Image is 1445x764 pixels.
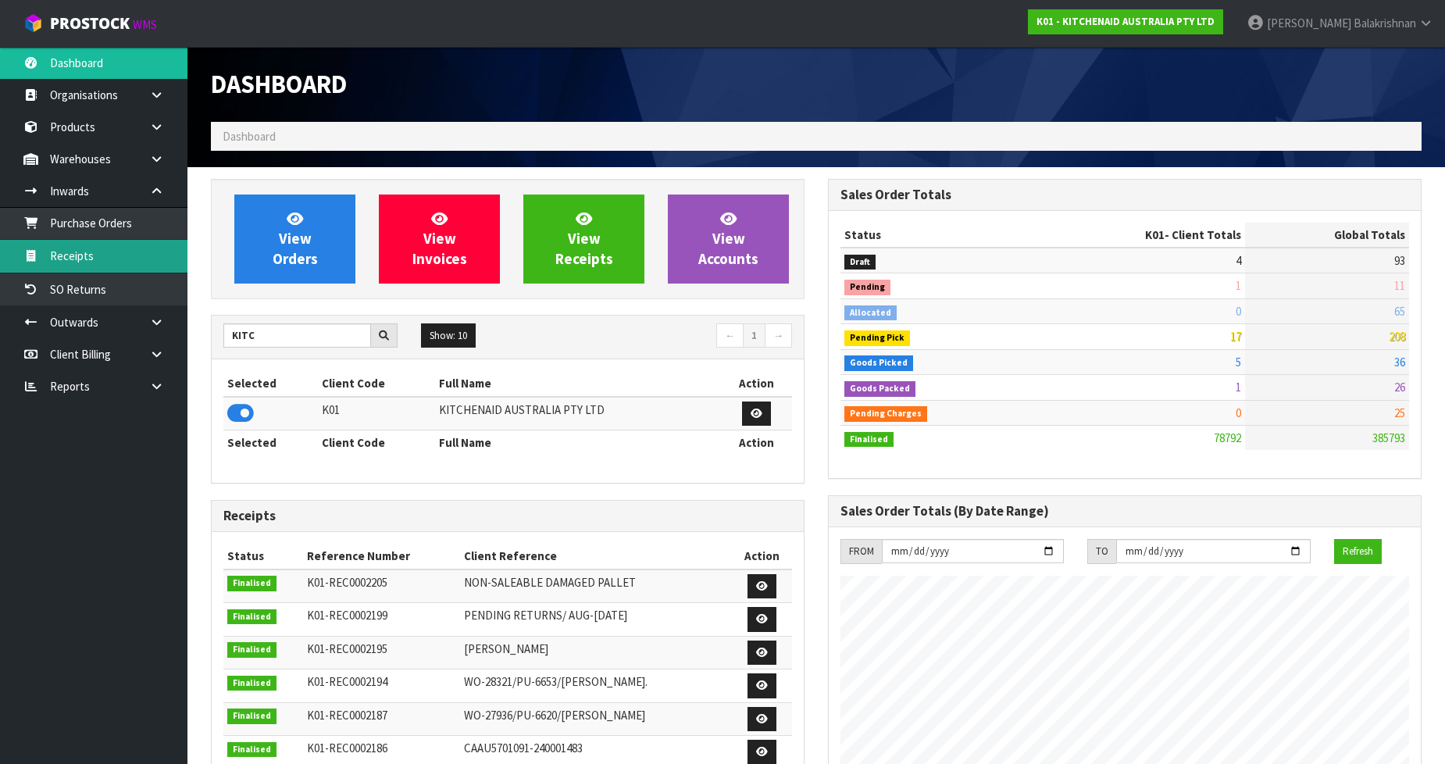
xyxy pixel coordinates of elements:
[460,544,731,569] th: Client Reference
[1394,253,1405,268] span: 93
[844,406,927,422] span: Pending Charges
[23,13,43,33] img: cube-alt.png
[464,674,648,689] span: WO-28321/PU-6653/[PERSON_NAME].
[1029,223,1245,248] th: - Client Totals
[523,195,644,284] a: ViewReceipts
[223,509,792,523] h3: Receipts
[464,608,627,623] span: PENDING RETURNS/ AUG-[DATE]
[844,355,913,371] span: Goods Picked
[844,432,894,448] span: Finalised
[1236,380,1241,394] span: 1
[840,504,1409,519] h3: Sales Order Totals (By Date Range)
[840,223,1029,248] th: Status
[234,195,355,284] a: ViewOrders
[668,195,789,284] a: ViewAccounts
[227,576,277,591] span: Finalised
[223,371,318,396] th: Selected
[435,371,721,396] th: Full Name
[318,371,435,396] th: Client Code
[844,305,897,321] span: Allocated
[318,397,435,430] td: K01
[840,187,1409,202] h3: Sales Order Totals
[307,608,387,623] span: K01-REC0002199
[1036,15,1215,28] strong: K01 - KITCHENAID AUSTRALIA PTY LTD
[227,609,277,625] span: Finalised
[227,742,277,758] span: Finalised
[464,575,636,590] span: NON-SALEABLE DAMAGED PALLET
[840,539,882,564] div: FROM
[1230,329,1241,344] span: 17
[464,741,583,755] span: CAAU5701091-240001483
[1236,405,1241,420] span: 0
[1145,227,1165,242] span: K01
[223,544,303,569] th: Status
[223,430,318,455] th: Selected
[464,708,645,723] span: WO-27936/PU-6620/[PERSON_NAME]
[765,323,792,348] a: →
[307,708,387,723] span: K01-REC0002187
[227,642,277,658] span: Finalised
[716,323,744,348] a: ←
[1394,380,1405,394] span: 26
[1028,9,1223,34] a: K01 - KITCHENAID AUSTRALIA PTY LTD
[519,323,792,351] nav: Page navigation
[303,544,460,569] th: Reference Number
[1394,278,1405,293] span: 11
[1394,304,1405,319] span: 65
[307,575,387,590] span: K01-REC0002205
[844,280,890,295] span: Pending
[1267,16,1351,30] span: [PERSON_NAME]
[211,68,347,100] span: Dashboard
[743,323,765,348] a: 1
[307,641,387,656] span: K01-REC0002195
[1236,278,1241,293] span: 1
[844,381,915,397] span: Goods Packed
[223,129,276,144] span: Dashboard
[1334,539,1382,564] button: Refresh
[1394,405,1405,420] span: 25
[412,209,467,268] span: View Invoices
[464,641,548,656] span: [PERSON_NAME]
[435,397,721,430] td: KITCHENAID AUSTRALIA PTY LTD
[421,323,476,348] button: Show: 10
[133,17,157,32] small: WMS
[50,13,130,34] span: ProStock
[273,209,318,268] span: View Orders
[721,371,792,396] th: Action
[844,255,876,270] span: Draft
[1236,304,1241,319] span: 0
[1372,430,1405,445] span: 385793
[1245,223,1409,248] th: Global Totals
[844,330,910,346] span: Pending Pick
[307,741,387,755] span: K01-REC0002186
[1354,16,1416,30] span: Balakrishnan
[1087,539,1116,564] div: TO
[223,323,371,348] input: Search clients
[721,430,792,455] th: Action
[1389,329,1405,344] span: 208
[1394,355,1405,370] span: 36
[1236,253,1241,268] span: 4
[435,430,721,455] th: Full Name
[1236,355,1241,370] span: 5
[318,430,435,455] th: Client Code
[379,195,500,284] a: ViewInvoices
[227,676,277,691] span: Finalised
[731,544,792,569] th: Action
[227,709,277,724] span: Finalised
[1214,430,1241,445] span: 78792
[698,209,758,268] span: View Accounts
[307,674,387,689] span: K01-REC0002194
[555,209,613,268] span: View Receipts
